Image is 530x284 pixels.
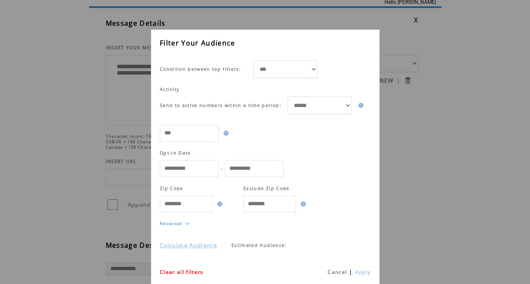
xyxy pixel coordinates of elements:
[221,131,229,136] img: help.gif
[160,221,183,226] a: Advanced
[160,150,191,156] span: Opt-In Date
[160,38,235,48] span: Filter Your Audience
[231,242,286,248] span: Estimated Audience:
[298,201,306,206] img: help.gif
[215,201,222,206] img: help.gif
[160,185,183,191] span: Zip Code
[160,241,217,249] a: Calculate Audience
[160,102,281,108] span: Send to active numbers within a time period:
[160,86,180,92] span: Activity
[349,268,352,276] span: |
[160,268,204,276] a: Clear all filters
[243,185,289,191] span: Exclude Zip Code
[328,268,347,276] a: Cancel
[160,66,241,72] span: Condition between top filters:
[355,268,371,276] a: Apply
[221,166,223,171] span: -
[356,103,363,108] img: help.gif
